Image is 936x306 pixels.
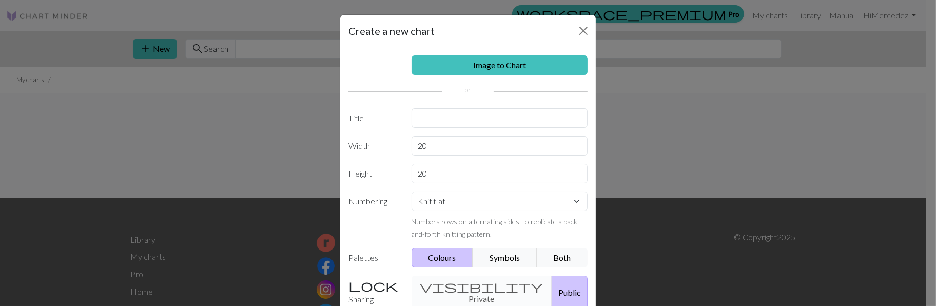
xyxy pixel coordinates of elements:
[342,136,405,156] label: Width
[342,248,405,267] label: Palettes
[342,164,405,183] label: Height
[412,217,580,238] small: Numbers rows on alternating sides, to replicate a back-and-forth knitting pattern.
[412,55,588,75] a: Image to Chart
[575,23,592,39] button: Close
[348,23,435,39] h5: Create a new chart
[342,108,405,128] label: Title
[412,248,474,267] button: Colours
[473,248,537,267] button: Symbols
[342,192,405,240] label: Numbering
[537,248,588,267] button: Both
